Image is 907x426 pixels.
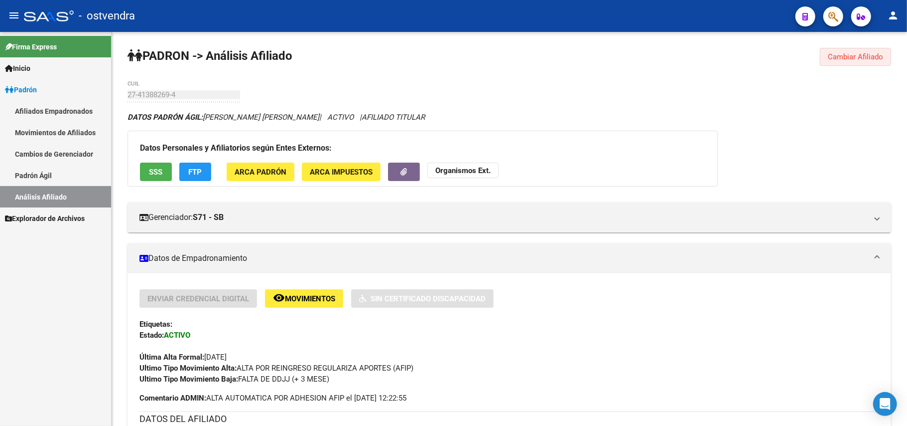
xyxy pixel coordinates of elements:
i: | ACTIVO | [128,113,425,122]
h3: Datos Personales y Afiliatorios según Entes Externos: [140,141,705,155]
span: FALTA DE DDJJ (+ 3 MESE) [139,375,329,384]
strong: Etiquetas: [139,320,172,329]
span: SSS [149,168,163,177]
strong: Ultimo Tipo Movimiento Baja: [139,375,238,384]
mat-panel-title: Gerenciador: [139,212,867,223]
button: ARCA Padrón [227,163,294,181]
span: Cambiar Afiliado [828,52,883,61]
button: SSS [140,163,172,181]
strong: S71 - SB [193,212,224,223]
button: Sin Certificado Discapacidad [351,289,494,308]
span: [PERSON_NAME] [PERSON_NAME] [128,113,319,122]
div: Open Intercom Messenger [873,392,897,416]
button: FTP [179,163,211,181]
span: Inicio [5,63,30,74]
mat-expansion-panel-header: Gerenciador:S71 - SB [128,203,891,232]
span: Padrón [5,84,37,95]
span: FTP [189,168,202,177]
strong: DATOS PADRÓN ÁGIL: [128,113,203,122]
button: Enviar Credencial Digital [139,289,257,308]
mat-icon: remove_red_eye [273,292,285,304]
span: Enviar Credencial Digital [147,294,249,303]
span: Firma Express [5,41,57,52]
mat-icon: menu [8,9,20,21]
h3: DATOS DEL AFILIADO [139,412,879,426]
strong: PADRON -> Análisis Afiliado [128,49,292,63]
strong: Estado: [139,331,164,340]
span: ARCA Padrón [235,168,286,177]
span: - ostvendra [79,5,135,27]
mat-icon: person [887,9,899,21]
strong: Ultimo Tipo Movimiento Alta: [139,364,237,373]
span: AFILIADO TITULAR [362,113,425,122]
strong: ACTIVO [164,331,190,340]
span: ALTA POR REINGRESO REGULARIZA APORTES (AFIP) [139,364,413,373]
button: Organismos Ext. [427,163,499,178]
button: ARCA Impuestos [302,163,381,181]
strong: Organismos Ext. [435,166,491,175]
span: Movimientos [285,294,335,303]
span: Sin Certificado Discapacidad [371,294,486,303]
button: Movimientos [265,289,343,308]
strong: Última Alta Formal: [139,353,204,362]
strong: Comentario ADMIN: [139,394,206,403]
mat-panel-title: Datos de Empadronamiento [139,253,867,264]
span: ARCA Impuestos [310,168,373,177]
button: Cambiar Afiliado [820,48,891,66]
span: [DATE] [139,353,227,362]
span: ALTA AUTOMATICA POR ADHESION AFIP el [DATE] 12:22:55 [139,393,406,404]
span: Explorador de Archivos [5,213,85,224]
mat-expansion-panel-header: Datos de Empadronamiento [128,243,891,273]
